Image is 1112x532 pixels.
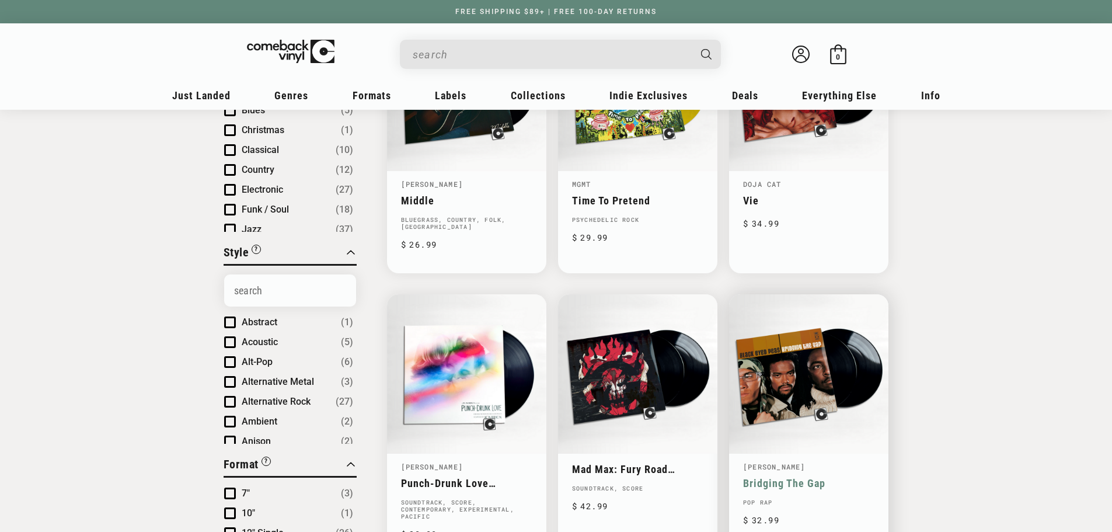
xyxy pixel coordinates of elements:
[336,183,353,197] span: Number of products: (27)
[336,395,353,409] span: Number of products: (27)
[341,375,353,389] span: Number of products: (3)
[802,89,877,102] span: Everything Else
[401,462,463,471] a: [PERSON_NAME]
[743,462,806,471] a: [PERSON_NAME]
[341,123,353,137] span: Number of products: (1)
[242,396,311,407] span: Alternative Rock
[336,143,353,157] span: Number of products: (10)
[341,486,353,500] span: Number of products: (3)
[224,244,262,264] button: Filter by Style
[172,89,231,102] span: Just Landed
[921,89,940,102] span: Info
[242,317,277,328] span: Abstract
[336,163,353,177] span: Number of products: (12)
[743,194,874,207] a: Vie
[242,144,279,155] span: Classical
[336,222,353,237] span: Number of products: (37)
[401,179,463,189] a: [PERSON_NAME]
[242,224,262,235] span: Jazz
[836,53,840,61] span: 0
[242,416,277,427] span: Ambient
[572,463,703,475] a: Mad Max: Fury Road (Original Motion Picture Soundtrack)
[511,89,566,102] span: Collections
[341,355,353,369] span: Number of products: (6)
[242,105,265,116] span: Blues
[609,89,688,102] span: Indie Exclusives
[242,204,289,215] span: Funk / Soul
[224,455,271,476] button: Filter by Format
[444,8,668,16] a: FREE SHIPPING $89+ | FREE 100-DAY RETURNS
[691,40,722,69] button: Search
[224,457,259,471] span: Format
[572,194,703,207] a: Time To Pretend
[341,506,353,520] span: Number of products: (1)
[732,89,758,102] span: Deals
[224,245,249,259] span: Style
[401,477,532,489] a: Punch-Drunk Love (Original Motion Picture Soundtrack)
[400,40,721,69] div: Search
[242,376,314,387] span: Alternative Metal
[242,164,274,175] span: Country
[341,415,353,429] span: Number of products: (2)
[413,43,689,67] input: When autocomplete results are available use up and down arrows to review and enter to select
[242,507,255,519] span: 10"
[242,356,273,367] span: Alt-Pop
[572,179,591,189] a: MGMT
[353,89,391,102] span: Formats
[224,274,356,307] input: Search Options
[743,477,874,489] a: Bridging The Gap
[401,194,532,207] a: Middle
[242,124,284,135] span: Christmas
[341,434,353,448] span: Number of products: (2)
[435,89,466,102] span: Labels
[341,315,353,329] span: Number of products: (1)
[242,436,271,447] span: Anison
[242,336,278,347] span: Acoustic
[274,89,308,102] span: Genres
[743,179,782,189] a: Doja Cat
[242,488,250,499] span: 7"
[242,184,283,195] span: Electronic
[336,203,353,217] span: Number of products: (18)
[341,335,353,349] span: Number of products: (5)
